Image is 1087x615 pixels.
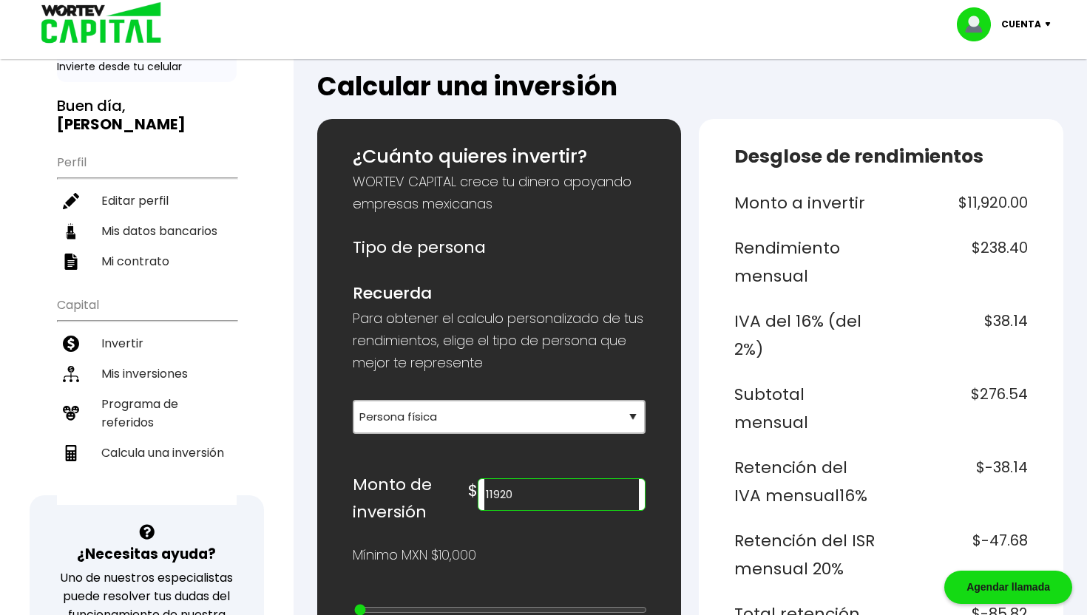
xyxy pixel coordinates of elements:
[63,254,79,270] img: contrato-icon.f2db500c.svg
[353,143,646,171] h5: ¿Cuánto quieres invertir?
[957,7,1001,41] img: profile-image
[887,307,1028,363] h6: $38.14
[468,477,478,505] h6: $
[57,328,237,359] a: Invertir
[353,171,646,215] p: WORTEV CAPITAL crece tu dinero apoyando empresas mexicanas
[57,97,237,134] h3: Buen día,
[734,234,875,290] h6: Rendimiento mensual
[63,366,79,382] img: inversiones-icon.6695dc30.svg
[734,381,875,436] h6: Subtotal mensual
[63,405,79,421] img: recomiendanos-icon.9b8e9327.svg
[734,527,875,582] h6: Retención del ISR mensual 20%
[77,543,216,565] h3: ¿Necesitas ayuda?
[63,223,79,239] img: datos-icon.10cf9172.svg
[353,471,468,526] h6: Monto de inversión
[887,527,1028,582] h6: $-47.68
[887,381,1028,436] h6: $276.54
[57,186,237,216] a: Editar perfil
[734,307,875,363] h6: IVA del 16% (del 2%)
[57,114,186,135] b: [PERSON_NAME]
[57,59,237,75] p: Invierte desde tu celular
[63,445,79,461] img: calculadora-icon.17d418c4.svg
[57,389,237,438] a: Programa de referidos
[734,189,875,217] h6: Monto a invertir
[734,454,875,509] h6: Retención del IVA mensual 16%
[57,288,237,505] ul: Capital
[317,72,1063,101] h2: Calcular una inversión
[57,438,237,468] a: Calcula una inversión
[57,359,237,389] a: Mis inversiones
[63,193,79,209] img: editar-icon.952d3147.svg
[63,336,79,352] img: invertir-icon.b3b967d7.svg
[887,234,1028,290] h6: $238.40
[57,246,237,276] a: Mi contrato
[1041,22,1061,27] img: icon-down
[887,189,1028,217] h6: $11,920.00
[1001,13,1041,35] p: Cuenta
[353,234,646,262] h6: Tipo de persona
[57,146,237,276] ul: Perfil
[57,216,237,246] a: Mis datos bancarios
[734,143,1028,171] h5: Desglose de rendimientos
[353,279,646,307] h6: Recuerda
[353,307,646,374] p: Para obtener el calculo personalizado de tus rendimientos, elige el tipo de persona que mejor te ...
[944,571,1072,604] div: Agendar llamada
[353,544,476,566] p: Mínimo MXN $10,000
[887,454,1028,509] h6: $-38.14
